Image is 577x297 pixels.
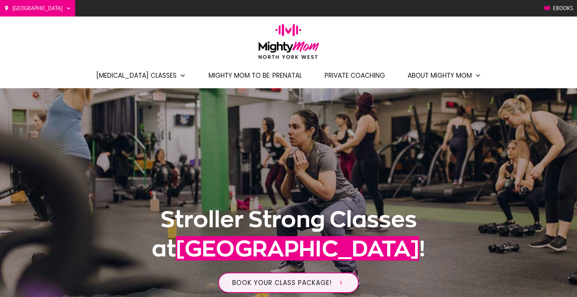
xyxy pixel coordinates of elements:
a: BOOK YOUR CLASS PACKAGE! [218,273,359,293]
a: About Mighty Mom [408,69,481,82]
a: [MEDICAL_DATA] Classes [96,69,186,82]
span: [GEOGRAPHIC_DATA] [176,236,419,261]
span: [MEDICAL_DATA] Classes [96,69,177,82]
a: Mighty Mom to Be: Prenatal [208,69,302,82]
a: Private Coaching [325,69,385,82]
a: [GEOGRAPHIC_DATA] [4,3,71,14]
span: BOOK YOUR CLASS PACKAGE! [232,278,332,287]
h1: Stroller Strong Classes at ! [119,205,458,272]
a: Ebooks [544,3,573,14]
span: [GEOGRAPHIC_DATA] [12,3,63,14]
span: About Mighty Mom [408,69,472,82]
span: Ebooks [553,3,573,14]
